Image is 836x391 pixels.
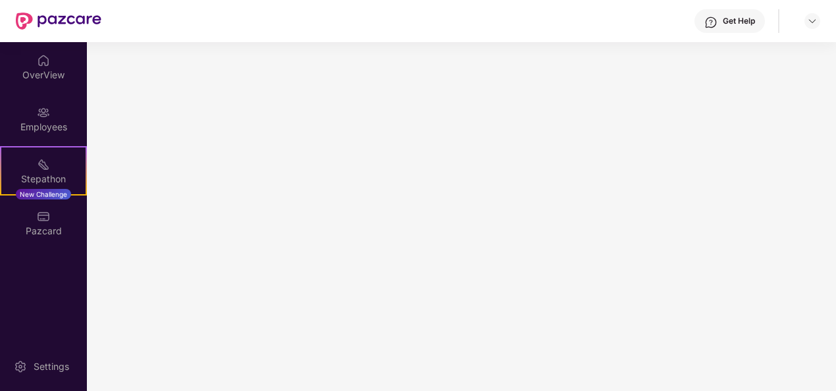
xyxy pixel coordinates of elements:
[16,189,71,199] div: New Challenge
[807,16,818,26] img: svg+xml;base64,PHN2ZyBpZD0iRHJvcGRvd24tMzJ4MzIiIHhtbG5zPSJodHRwOi8vd3d3LnczLm9yZy8yMDAwL3N2ZyIgd2...
[723,16,755,26] div: Get Help
[37,106,50,119] img: svg+xml;base64,PHN2ZyBpZD0iRW1wbG95ZWVzIiB4bWxucz0iaHR0cDovL3d3dy53My5vcmcvMjAwMC9zdmciIHdpZHRoPS...
[37,210,50,223] img: svg+xml;base64,PHN2ZyBpZD0iUGF6Y2FyZCIgeG1sbnM9Imh0dHA6Ly93d3cudzMub3JnLzIwMDAvc3ZnIiB3aWR0aD0iMj...
[37,54,50,67] img: svg+xml;base64,PHN2ZyBpZD0iSG9tZSIgeG1sbnM9Imh0dHA6Ly93d3cudzMub3JnLzIwMDAvc3ZnIiB3aWR0aD0iMjAiIG...
[30,360,73,373] div: Settings
[16,13,101,30] img: New Pazcare Logo
[37,158,50,171] img: svg+xml;base64,PHN2ZyB4bWxucz0iaHR0cDovL3d3dy53My5vcmcvMjAwMC9zdmciIHdpZHRoPSIyMSIgaGVpZ2h0PSIyMC...
[1,172,86,186] div: Stepathon
[704,16,718,29] img: svg+xml;base64,PHN2ZyBpZD0iSGVscC0zMngzMiIgeG1sbnM9Imh0dHA6Ly93d3cudzMub3JnLzIwMDAvc3ZnIiB3aWR0aD...
[14,360,27,373] img: svg+xml;base64,PHN2ZyBpZD0iU2V0dGluZy0yMHgyMCIgeG1sbnM9Imh0dHA6Ly93d3cudzMub3JnLzIwMDAvc3ZnIiB3aW...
